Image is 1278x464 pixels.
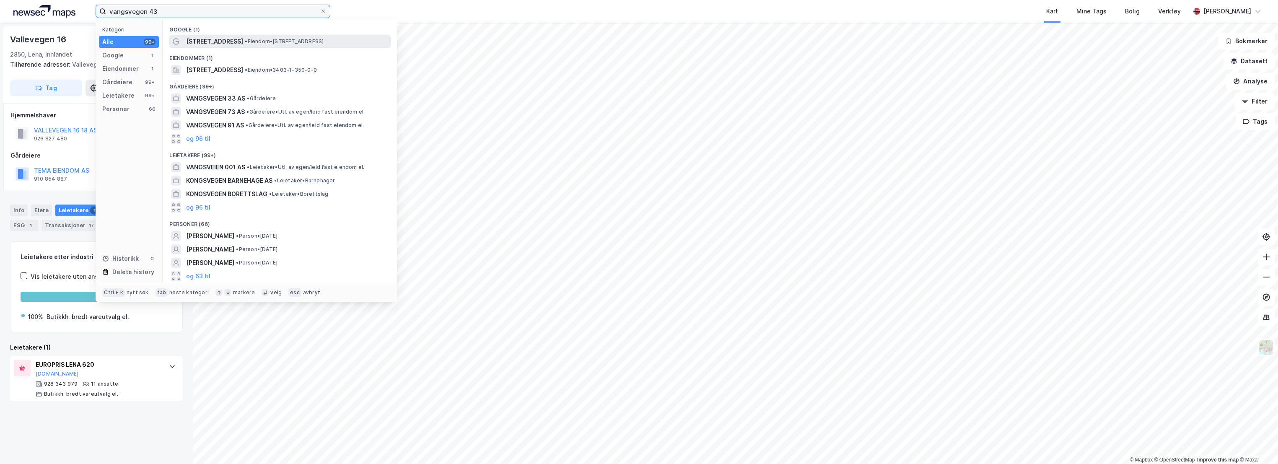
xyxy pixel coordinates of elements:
[1236,113,1275,130] button: Tags
[34,176,67,182] div: 910 854 887
[10,220,38,231] div: ESG
[236,246,277,253] span: Person • [DATE]
[186,162,245,172] span: VANGSVEIEN 001 AS
[1125,6,1140,16] div: Bolig
[55,205,102,216] div: Leietakere
[233,289,255,296] div: markere
[1158,6,1181,16] div: Verktøy
[149,106,156,112] div: 66
[10,61,72,68] span: Tilhørende adresser:
[274,177,277,184] span: •
[163,77,397,92] div: Gårdeiere (99+)
[247,95,249,101] span: •
[186,231,234,241] span: [PERSON_NAME]
[10,49,72,60] div: 2850, Lena, Innlandet
[246,122,248,128] span: •
[102,26,159,33] div: Kategori
[10,33,67,46] div: Vallevegen 16
[10,205,28,216] div: Info
[34,135,67,142] div: 926 827 480
[28,312,43,322] div: 100%
[10,60,176,70] div: Vallevegen 18
[102,64,139,74] div: Eiendommer
[102,288,125,297] div: Ctrl + k
[36,360,161,370] div: EUROPRIS LENA 620
[236,259,238,266] span: •
[1076,6,1107,16] div: Mine Tags
[269,191,328,197] span: Leietaker • Borettslag
[163,145,397,161] div: Leietakere (99+)
[274,177,335,184] span: Leietaker • Barnehager
[288,288,301,297] div: esc
[102,50,124,60] div: Google
[186,134,210,144] button: og 96 til
[156,288,168,297] div: tab
[247,164,249,170] span: •
[102,254,139,264] div: Historikk
[186,258,234,268] span: [PERSON_NAME]
[163,214,397,229] div: Personer (66)
[186,65,243,75] span: [STREET_ADDRESS]
[236,259,277,266] span: Person • [DATE]
[26,221,35,230] div: 1
[246,109,249,115] span: •
[1154,457,1195,463] a: OpenStreetMap
[87,221,96,230] div: 17
[1236,424,1278,464] iframe: Chat Widget
[102,77,132,87] div: Gårdeiere
[149,255,156,262] div: 0
[10,110,182,120] div: Hjemmelshaver
[1197,457,1239,463] a: Improve this map
[1234,93,1275,110] button: Filter
[186,202,210,213] button: og 96 til
[270,289,282,296] div: velg
[41,220,99,231] div: Transaksjoner
[1226,73,1275,90] button: Analyse
[1258,340,1274,355] img: Z
[245,67,317,73] span: Eiendom • 3403-1-350-0-0
[13,5,75,18] img: logo.a4113a55bc3d86da70a041830d287a7e.svg
[186,176,272,186] span: KONGSVEGEN BARNEHAGE AS
[102,91,135,101] div: Leietakere
[1236,424,1278,464] div: Kontrollprogram for chat
[31,272,110,282] div: Vis leietakere uten ansatte
[149,65,156,72] div: 1
[236,233,277,239] span: Person • [DATE]
[163,20,397,35] div: Google (1)
[246,122,364,129] span: Gårdeiere • Utl. av egen/leid fast eiendom el.
[10,342,183,353] div: Leietakere (1)
[102,104,130,114] div: Personer
[91,381,118,387] div: 11 ansatte
[186,244,234,254] span: [PERSON_NAME]
[10,150,182,161] div: Gårdeiere
[112,267,154,277] div: Delete history
[247,95,276,102] span: Gårdeiere
[163,48,397,63] div: Eiendommer (1)
[102,37,114,47] div: Alle
[169,289,209,296] div: neste kategori
[36,371,79,377] button: [DOMAIN_NAME]
[144,39,156,45] div: 99+
[303,289,320,296] div: avbryt
[31,205,52,216] div: Eiere
[186,120,244,130] span: VANGSVEGEN 91 AS
[1218,33,1275,49] button: Bokmerker
[246,109,365,115] span: Gårdeiere • Utl. av egen/leid fast eiendom el.
[149,52,156,59] div: 1
[186,271,210,281] button: og 63 til
[186,93,245,104] span: VANGSVEGEN 33 AS
[269,191,272,197] span: •
[247,164,364,171] span: Leietaker • Utl. av egen/leid fast eiendom el.
[47,312,129,322] div: Butikkh. bredt vareutvalg el.
[106,5,320,18] input: Søk på adresse, matrikkel, gårdeiere, leietakere eller personer
[127,289,149,296] div: nytt søk
[1203,6,1251,16] div: [PERSON_NAME]
[144,79,156,86] div: 99+
[186,189,267,199] span: KONGSVEGEN BORETTSLAG
[1046,6,1058,16] div: Kart
[21,252,172,262] div: Leietakere etter industri
[245,67,247,73] span: •
[186,107,245,117] span: VANGSVEGEN 73 AS
[90,206,99,215] div: 1
[186,36,243,47] span: [STREET_ADDRESS]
